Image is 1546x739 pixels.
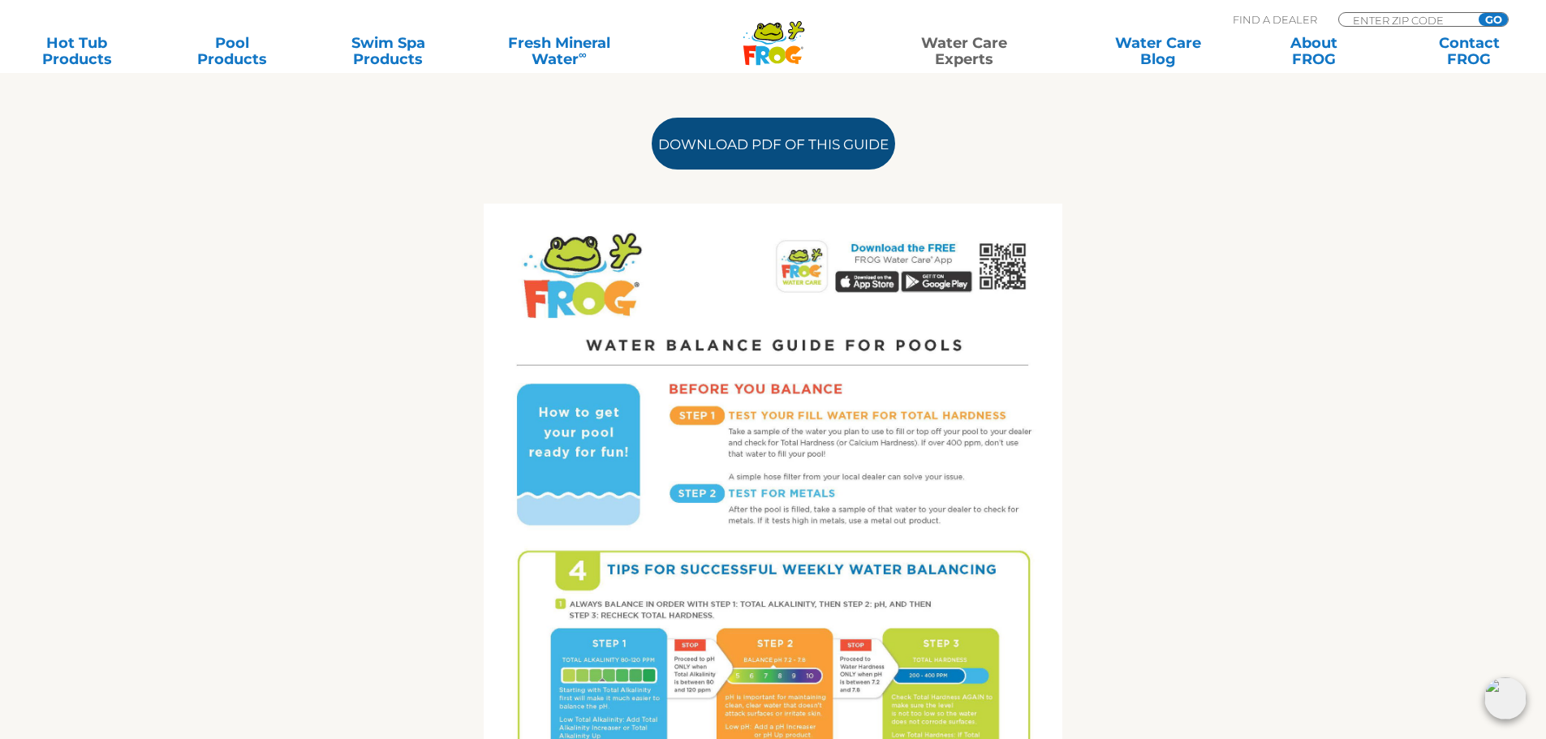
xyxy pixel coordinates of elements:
a: Fresh MineralWater∞ [483,35,635,67]
sup: ∞ [579,48,587,61]
input: GO [1479,13,1508,26]
p: Find A Dealer [1233,12,1317,27]
a: Swim SpaProducts [328,35,449,67]
input: Zip Code Form [1351,13,1461,27]
a: PoolProducts [172,35,293,67]
a: ContactFROG [1409,35,1530,67]
a: Water CareBlog [1097,35,1218,67]
img: openIcon [1484,677,1527,720]
a: Download PDF of this Guide [652,118,895,170]
a: Hot TubProducts [16,35,137,67]
a: AboutFROG [1253,35,1374,67]
a: Water CareExperts [866,35,1062,67]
